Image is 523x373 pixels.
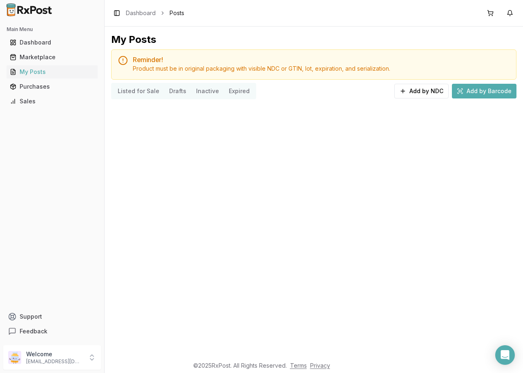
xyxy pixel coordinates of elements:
[3,65,101,78] button: My Posts
[224,85,255,98] button: Expired
[20,327,47,335] span: Feedback
[126,9,184,17] nav: breadcrumb
[7,35,98,50] a: Dashboard
[191,85,224,98] button: Inactive
[10,68,94,76] div: My Posts
[7,94,98,109] a: Sales
[3,324,101,339] button: Feedback
[394,84,449,98] button: Add by NDC
[10,97,94,105] div: Sales
[26,358,83,365] p: [EMAIL_ADDRESS][DOMAIN_NAME]
[7,50,98,65] a: Marketplace
[290,362,307,369] a: Terms
[310,362,330,369] a: Privacy
[133,56,510,63] h5: Reminder!
[7,26,98,33] h2: Main Menu
[10,83,94,91] div: Purchases
[452,84,516,98] button: Add by Barcode
[3,3,56,16] img: RxPost Logo
[164,85,191,98] button: Drafts
[3,51,101,64] button: Marketplace
[133,65,510,73] div: Product must be in original packaging with visible NDC or GTIN, lot, expiration, and serialization.
[10,53,94,61] div: Marketplace
[3,80,101,93] button: Purchases
[126,9,156,17] a: Dashboard
[170,9,184,17] span: Posts
[111,33,156,46] div: My Posts
[8,351,21,364] img: User avatar
[3,95,101,108] button: Sales
[7,65,98,79] a: My Posts
[113,85,164,98] button: Listed for Sale
[7,79,98,94] a: Purchases
[10,38,94,47] div: Dashboard
[26,350,83,358] p: Welcome
[3,309,101,324] button: Support
[495,345,515,365] div: Open Intercom Messenger
[3,36,101,49] button: Dashboard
